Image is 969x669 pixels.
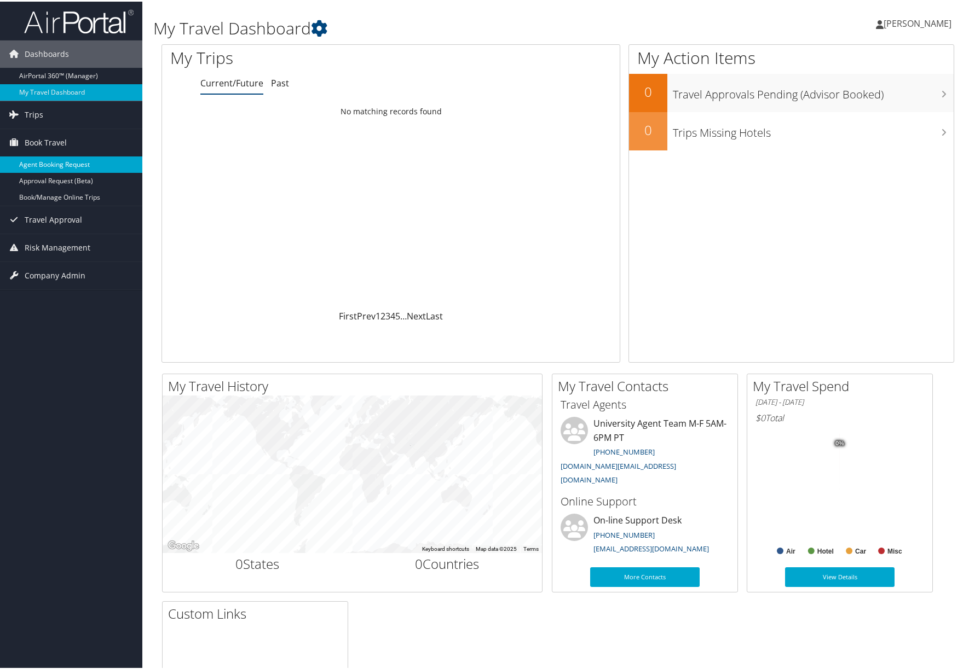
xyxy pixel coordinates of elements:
tspan: 0% [835,439,844,445]
img: Google [165,537,201,551]
h6: [DATE] - [DATE] [755,395,924,406]
span: Book Travel [25,127,67,155]
h3: Travel Agents [561,395,729,411]
h2: Countries [361,553,534,572]
span: Risk Management [25,232,90,260]
a: View Details [785,566,895,585]
li: On-line Support Desk [555,512,735,557]
text: Hotel [817,546,834,554]
a: 5 [395,309,400,321]
a: [PHONE_NUMBER] [593,528,655,538]
a: First [339,309,357,321]
a: Past [271,75,289,88]
a: Next [407,309,426,321]
span: … [400,309,407,321]
span: Travel Approval [25,205,82,232]
a: Last [426,309,443,321]
a: 0Trips Missing Hotels [629,110,954,149]
span: Map data ©2025 [476,544,517,550]
img: airportal-logo.png [24,7,134,33]
text: Misc [887,546,902,554]
span: Dashboards [25,39,69,66]
h2: My Travel Spend [753,375,932,394]
h3: Trips Missing Hotels [673,118,954,139]
span: Company Admin [25,260,85,288]
a: More Contacts [590,566,700,585]
a: Open this area in Google Maps (opens a new window) [165,537,201,551]
h2: Custom Links [168,603,348,621]
span: 0 [235,553,243,571]
h6: Total [755,410,924,422]
h2: 0 [629,81,667,100]
a: Prev [357,309,376,321]
text: Car [855,546,866,554]
a: Current/Future [200,75,263,88]
h2: States [171,553,344,572]
td: No matching records found [162,100,620,120]
h2: My Travel Contacts [558,375,737,394]
a: [DOMAIN_NAME][EMAIL_ADDRESS][DOMAIN_NAME] [561,459,676,484]
a: 3 [385,309,390,321]
a: 4 [390,309,395,321]
a: [EMAIL_ADDRESS][DOMAIN_NAME] [593,542,709,552]
a: [PERSON_NAME] [876,5,962,38]
a: [PHONE_NUMBER] [593,445,655,455]
a: Terms (opens in new tab) [523,544,539,550]
a: 1 [376,309,380,321]
h3: Travel Approvals Pending (Advisor Booked) [673,80,954,101]
span: [PERSON_NAME] [884,16,951,28]
a: 0Travel Approvals Pending (Advisor Booked) [629,72,954,110]
h2: My Travel History [168,375,542,394]
span: $0 [755,410,765,422]
span: Trips [25,100,43,127]
h3: Online Support [561,492,729,508]
a: 2 [380,309,385,321]
text: Air [786,546,795,554]
h1: My Travel Dashboard [153,15,693,38]
h1: My Action Items [629,45,954,68]
button: Keyboard shortcuts [422,544,469,551]
li: University Agent Team M-F 5AM-6PM PT [555,415,735,488]
h1: My Trips [170,45,421,68]
h2: 0 [629,119,667,138]
span: 0 [415,553,423,571]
